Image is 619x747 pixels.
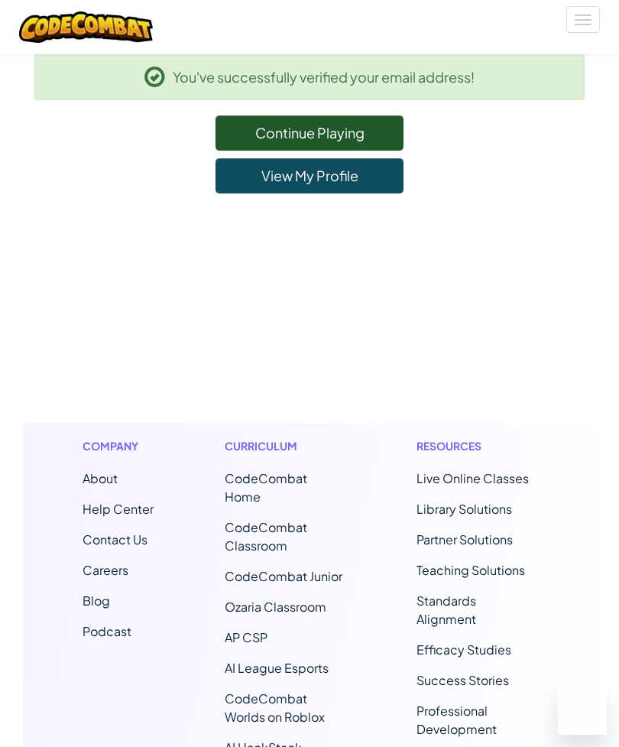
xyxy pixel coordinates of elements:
[416,438,537,454] h1: Resources
[225,690,325,725] a: CodeCombat Worlds on Roblox
[416,470,529,486] a: Live Online Classes
[225,599,326,615] a: Ozaria Classroom
[83,623,131,639] a: Podcast
[225,568,342,584] a: CodeCombat Junior
[225,660,329,676] a: AI League Esports
[216,115,403,151] a: Continue Playing
[558,686,607,735] iframe: Button to launch messaging window
[173,66,475,88] span: You've successfully verified your email address!
[83,531,147,547] span: Contact Us
[416,672,509,688] a: Success Stories
[225,438,345,454] h1: Curriculum
[83,501,154,517] a: Help Center
[83,438,154,454] h1: Company
[225,470,307,505] span: CodeCombat Home
[83,562,128,578] a: Careers
[83,593,110,609] a: Blog
[416,703,497,737] a: Professional Development
[19,11,153,43] img: CodeCombat logo
[416,501,512,517] a: Library Solutions
[216,158,403,193] a: View My Profile
[416,531,513,547] a: Partner Solutions
[416,641,511,658] a: Efficacy Studies
[416,562,525,578] a: Teaching Solutions
[225,629,267,645] a: AP CSP
[83,470,118,486] a: About
[225,519,307,554] a: CodeCombat Classroom
[416,593,476,627] a: Standards Alignment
